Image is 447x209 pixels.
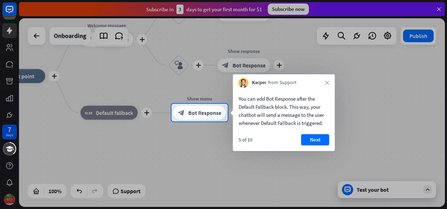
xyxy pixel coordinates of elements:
[301,134,329,145] button: Next
[239,95,329,127] div: You can add Bot Response after the Default Fallback block. This way, your chatbot will send a mes...
[188,109,221,116] span: Bot Response
[325,81,329,85] i: close
[239,137,252,143] div: 5 of 10
[178,109,185,116] i: block_bot_response
[252,80,266,87] span: Kacper
[6,3,27,24] button: Open LiveChat chat widget
[268,80,297,87] span: from Support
